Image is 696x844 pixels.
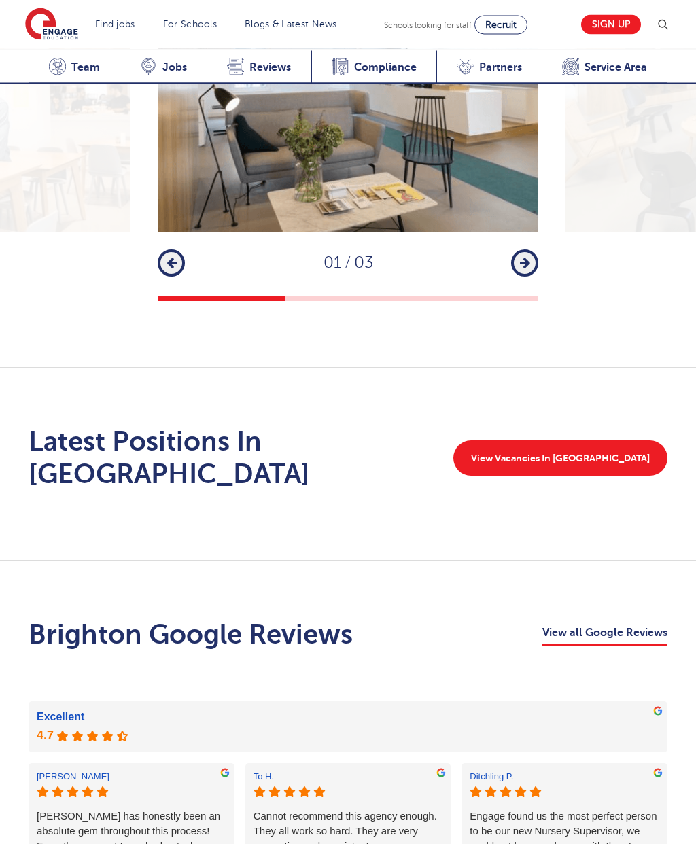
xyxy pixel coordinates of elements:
[581,15,641,35] a: Sign up
[542,625,667,646] a: View all Google Reviews
[470,772,542,783] div: Ditchling P.
[95,19,135,29] a: Find jobs
[29,51,120,84] a: Team
[354,60,417,74] span: Compliance
[585,60,647,74] span: Service Area
[453,441,667,476] a: View Vacancies In [GEOGRAPHIC_DATA]
[341,254,354,272] span: /
[120,51,207,84] a: Jobs
[29,619,353,652] h2: Brighton Google Reviews
[245,19,337,29] a: Blogs & Latest News
[411,296,538,302] button: 3 of 3
[354,254,373,272] span: 03
[25,8,78,42] img: Engage Education
[163,19,217,29] a: For Schools
[285,296,412,302] button: 2 of 3
[485,20,517,30] span: Recruit
[71,60,100,74] span: Team
[311,51,436,84] a: Compliance
[37,710,659,725] div: Excellent
[37,772,109,783] div: [PERSON_NAME]
[436,51,542,84] a: Partners
[474,16,527,35] a: Recruit
[29,426,426,491] h2: Latest Positions In [GEOGRAPHIC_DATA]
[158,296,285,302] button: 1 of 3
[207,51,311,84] a: Reviews
[324,254,341,272] span: 01
[479,60,522,74] span: Partners
[542,51,667,84] a: Service Area
[254,772,326,783] div: To H.
[162,60,187,74] span: Jobs
[249,60,291,74] span: Reviews
[384,20,472,30] span: Schools looking for staff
